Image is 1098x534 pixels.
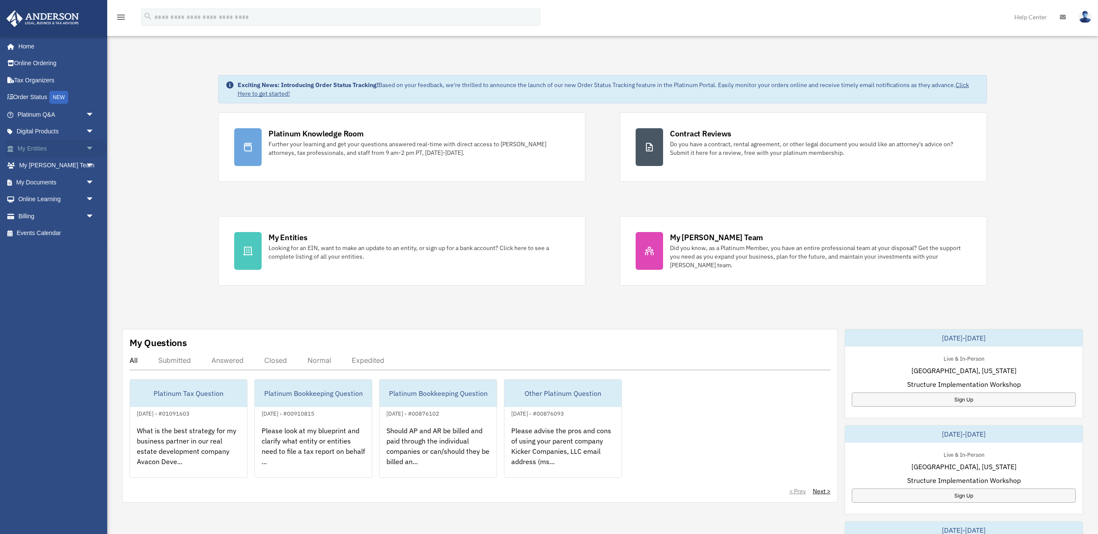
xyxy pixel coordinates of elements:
[6,225,107,242] a: Events Calendar
[504,408,571,417] div: [DATE] - #00876093
[937,353,991,362] div: Live & In-Person
[6,106,107,123] a: Platinum Q&Aarrow_drop_down
[852,489,1076,503] a: Sign Up
[911,462,1017,472] span: [GEOGRAPHIC_DATA], [US_STATE]
[6,89,107,106] a: Order StatusNEW
[49,91,68,104] div: NEW
[143,12,153,21] i: search
[6,191,107,208] a: Online Learningarrow_drop_down
[268,140,570,157] div: Further your learning and get your questions answered real-time with direct access to [PERSON_NAM...
[6,55,107,72] a: Online Ordering
[254,379,372,478] a: Platinum Bookkeeping Question[DATE] - #00910815Please look at my blueprint and clarify what entit...
[308,356,331,365] div: Normal
[116,15,126,22] a: menu
[620,112,987,182] a: Contract Reviews Do you have a contract, rental agreement, or other legal document you would like...
[130,408,196,417] div: [DATE] - #01091603
[268,128,364,139] div: Platinum Knowledge Room
[211,356,244,365] div: Answered
[130,380,247,407] div: Platinum Tax Question
[130,356,138,365] div: All
[86,106,103,124] span: arrow_drop_down
[86,157,103,175] span: arrow_drop_down
[1079,11,1092,23] img: User Pic
[130,419,247,486] div: What is the best strategy for my business partner in our real estate development company Avacon D...
[6,140,107,157] a: My Entitiesarrow_drop_down
[937,450,991,459] div: Live & In-Person
[380,380,497,407] div: Platinum Bookkeeping Question
[86,208,103,225] span: arrow_drop_down
[670,140,971,157] div: Do you have a contract, rental agreement, or other legal document you would like an attorney's ad...
[130,336,187,349] div: My Questions
[238,81,980,98] div: Based on your feedback, we're thrilled to announce the launch of our new Order Status Tracking fe...
[86,140,103,157] span: arrow_drop_down
[504,380,621,407] div: Other Platinum Question
[6,157,107,174] a: My [PERSON_NAME] Teamarrow_drop_down
[620,216,987,286] a: My [PERSON_NAME] Team Did you know, as a Platinum Member, you have an entire professional team at...
[504,379,622,478] a: Other Platinum Question[DATE] - #00876093Please advise the pros and cons of using your parent com...
[6,123,107,140] a: Digital Productsarrow_drop_down
[116,12,126,22] i: menu
[380,408,446,417] div: [DATE] - #00876102
[218,216,585,286] a: My Entities Looking for an EIN, want to make an update to an entity, or sign up for a bank accoun...
[911,365,1017,376] span: [GEOGRAPHIC_DATA], [US_STATE]
[238,81,378,89] strong: Exciting News: Introducing Order Status Tracking!
[379,379,497,478] a: Platinum Bookkeeping Question[DATE] - #00876102Should AP and AR be billed and paid through the in...
[6,174,107,191] a: My Documentsarrow_drop_down
[813,487,830,495] a: Next >
[504,419,621,486] div: Please advise the pros and cons of using your parent company Kicker Companies, LLC email address ...
[264,356,287,365] div: Closed
[238,81,969,97] a: Click Here to get started!
[852,392,1076,407] a: Sign Up
[6,72,107,89] a: Tax Organizers
[86,174,103,191] span: arrow_drop_down
[670,244,971,269] div: Did you know, as a Platinum Member, you have an entire professional team at your disposal? Get th...
[352,356,384,365] div: Expedited
[670,128,731,139] div: Contract Reviews
[268,232,307,243] div: My Entities
[130,379,247,478] a: Platinum Tax Question[DATE] - #01091603What is the best strategy for my business partner in our r...
[845,425,1083,443] div: [DATE]-[DATE]
[907,475,1021,486] span: Structure Implementation Workshop
[86,123,103,141] span: arrow_drop_down
[158,356,191,365] div: Submitted
[845,329,1083,347] div: [DATE]-[DATE]
[268,244,570,261] div: Looking for an EIN, want to make an update to an entity, or sign up for a bank account? Click her...
[907,379,1021,389] span: Structure Implementation Workshop
[6,38,103,55] a: Home
[4,10,81,27] img: Anderson Advisors Platinum Portal
[670,232,763,243] div: My [PERSON_NAME] Team
[255,408,321,417] div: [DATE] - #00910815
[380,419,497,486] div: Should AP and AR be billed and paid through the individual companies or can/should they be billed...
[218,112,585,182] a: Platinum Knowledge Room Further your learning and get your questions answered real-time with dire...
[255,380,372,407] div: Platinum Bookkeeping Question
[255,419,372,486] div: Please look at my blueprint and clarify what entity or entities need to file a tax report on beha...
[86,191,103,208] span: arrow_drop_down
[6,208,107,225] a: Billingarrow_drop_down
